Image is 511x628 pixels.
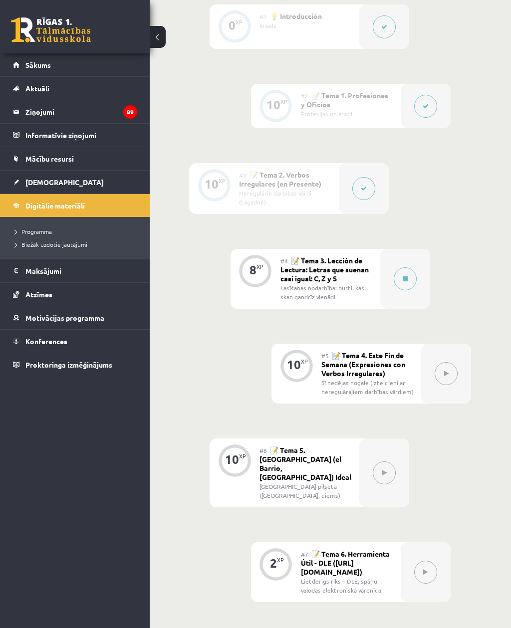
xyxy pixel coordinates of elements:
[287,360,301,369] div: 10
[301,577,393,595] div: Lietderīgs rīks – DLE, spāņu valodas elektroniskā vārdnīca
[15,240,87,248] span: Biežāk uzdotie jautājumi
[259,12,267,20] span: #1
[13,330,137,353] a: Konferences
[13,306,137,329] a: Motivācijas programma
[25,337,67,346] span: Konferences
[321,351,405,378] span: 📝 Tema 4. Este Fin de Semana (Expresiones con Verbos Irregulares)
[301,550,308,558] span: #7
[270,11,322,20] span: 💡 Introducción
[15,240,140,249] a: Biežāk uzdotie jautājumi
[25,178,104,187] span: [DEMOGRAPHIC_DATA]
[259,445,351,481] span: 📝 Tema 5. [GEOGRAPHIC_DATA] (el Barrio, [GEOGRAPHIC_DATA]) Ideal
[301,549,390,576] span: 📝 Tema 6. Herramienta Útil - DLE ([URL][DOMAIN_NAME])
[256,264,263,269] div: XP
[25,259,137,282] legend: Maksājumi
[239,453,246,459] div: XP
[301,359,308,364] div: XP
[280,283,373,301] div: Lasīšanas nodarbība: burti, kas skan gandrīz vienādi
[205,180,219,189] div: 10
[239,170,321,188] span: 📝 Tema 2. Verbos Irregulares (en Presente)
[301,109,393,118] div: Profesijas un arodi
[25,313,104,322] span: Motivācijas programma
[225,455,239,464] div: 10
[270,559,277,568] div: 2
[259,446,267,454] span: #6
[259,21,352,30] div: Ievads
[13,283,137,306] a: Atzīmes
[13,194,137,217] a: Digitālie materiāli
[15,227,140,236] a: Programma
[321,352,329,360] span: #5
[13,259,137,282] a: Maksājumi
[25,154,74,163] span: Mācību resursi
[239,171,247,179] span: #3
[13,353,137,376] a: Proktoringa izmēģinājums
[321,378,414,396] div: Šī nedēļas nogale (izteicieni ar neregulārajiem darbības vārdiem)
[25,360,112,369] span: Proktoringa izmēģinājums
[250,265,256,274] div: 8
[301,92,308,100] span: #2
[13,100,137,123] a: Ziņojumi89
[25,60,51,69] span: Sākums
[280,99,287,104] div: XP
[301,91,388,109] span: 📝 Tema 1. Profesiones y Oficios
[219,178,226,184] div: XP
[15,227,52,235] span: Programma
[229,21,236,30] div: 0
[25,124,137,147] legend: Informatīvie ziņojumi
[280,257,288,265] span: #4
[13,124,137,147] a: Informatīvie ziņojumi
[123,105,137,119] i: 89
[280,256,369,283] span: 📝 Tema 3. Lección de Lectura: Letras que suenan casi igual: C, Z y S
[259,482,352,500] div: [GEOGRAPHIC_DATA] pilsēta ([GEOGRAPHIC_DATA], ciems)
[25,84,49,93] span: Aktuāli
[13,171,137,194] a: [DEMOGRAPHIC_DATA]
[13,53,137,76] a: Sākums
[25,100,137,123] legend: Ziņojumi
[239,189,331,207] div: Neregulārie darbības vārdi (tagadnē)
[11,17,91,42] a: Rīgas 1. Tālmācības vidusskola
[13,147,137,170] a: Mācību resursi
[13,77,137,100] a: Aktuāli
[277,557,284,563] div: XP
[236,19,243,25] div: XP
[25,201,85,210] span: Digitālie materiāli
[25,290,52,299] span: Atzīmes
[266,100,280,109] div: 10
